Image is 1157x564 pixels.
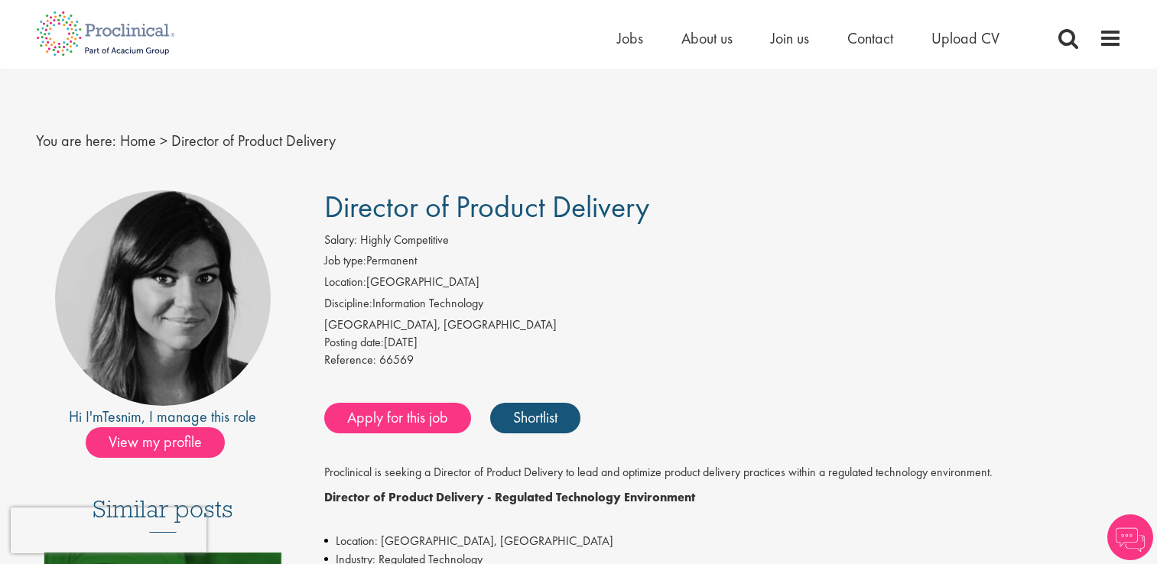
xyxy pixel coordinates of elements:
[931,28,999,48] a: Upload CV
[1107,514,1153,560] img: Chatbot
[86,427,225,458] span: View my profile
[324,532,1122,550] li: Location: [GEOGRAPHIC_DATA], [GEOGRAPHIC_DATA]
[617,28,643,48] a: Jobs
[681,28,733,48] a: About us
[379,352,414,368] span: 66569
[324,252,366,270] label: Job type:
[324,274,1122,295] li: [GEOGRAPHIC_DATA]
[360,232,449,248] span: Highly Competitive
[160,131,167,151] span: >
[847,28,893,48] a: Contact
[11,507,206,553] iframe: reCAPTCHA
[324,295,372,313] label: Discipline:
[36,406,291,428] div: Hi I'm , I manage this role
[324,489,695,505] strong: Director of Product Delivery - Regulated Technology Environment
[55,190,271,406] img: imeage of recruiter Tesnim Chagklil
[324,334,1122,352] div: [DATE]
[324,274,366,291] label: Location:
[86,430,240,450] a: View my profile
[324,232,357,249] label: Salary:
[120,131,156,151] a: breadcrumb link
[93,496,233,533] h3: Similar posts
[324,252,1122,274] li: Permanent
[490,403,580,433] a: Shortlist
[102,407,141,426] a: Tesnim
[324,464,1122,481] p: Proclinical is seeking a Director of Product Delivery to lead and optimize product delivery pract...
[171,131,336,151] span: Director of Product Delivery
[324,352,376,369] label: Reference:
[324,187,649,226] span: Director of Product Delivery
[324,295,1122,316] li: Information Technology
[324,403,471,433] a: Apply for this job
[771,28,809,48] a: Join us
[324,334,384,350] span: Posting date:
[324,316,1122,334] div: [GEOGRAPHIC_DATA], [GEOGRAPHIC_DATA]
[36,131,116,151] span: You are here:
